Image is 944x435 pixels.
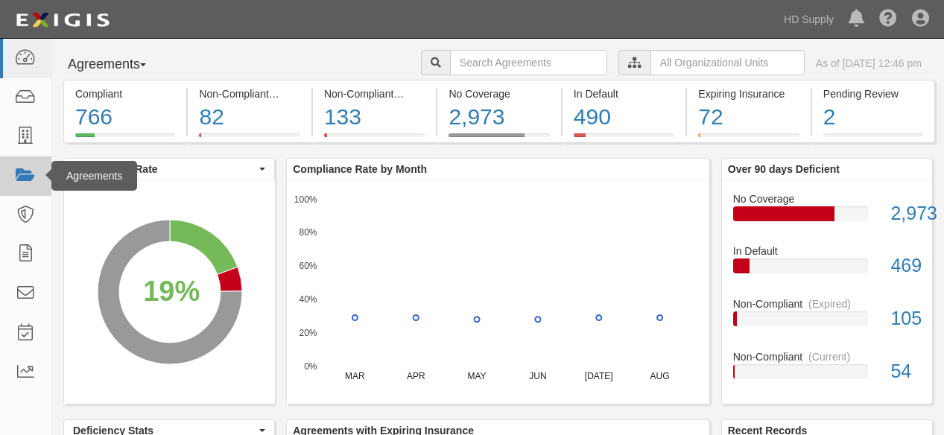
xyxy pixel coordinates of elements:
input: Search Agreements [450,50,607,75]
div: (Current) [275,86,317,101]
text: 80% [300,227,317,238]
a: Compliant766 [63,133,186,145]
a: No Coverage2,973 [437,133,560,145]
a: Non-Compliant(Current)82 [188,133,311,145]
a: Non-Compliant(Expired)133 [313,133,436,145]
div: (Expired) [399,86,442,101]
div: 82 [199,101,300,133]
div: Pending Review [823,86,923,101]
div: 19% [143,271,200,311]
text: 100% [294,194,317,204]
div: No Coverage [722,191,932,206]
div: 2,973 [879,200,932,227]
div: Compliant [75,86,175,101]
a: Non-Compliant(Current)54 [733,349,921,391]
a: Pending Review2 [812,133,935,145]
div: (Current) [808,349,850,364]
a: Non-Compliant(Expired)105 [733,296,921,349]
div: 2 [823,101,923,133]
text: 40% [300,294,317,305]
div: Agreements [51,161,137,191]
div: 490 [574,101,674,133]
text: 20% [300,328,317,338]
text: MAR [345,371,365,381]
div: 54 [879,358,932,385]
img: logo-5460c22ac91f19d4615b14bd174203de0afe785f0fc80cf4dbbc73dc1793850b.png [11,7,114,34]
div: 469 [879,253,932,279]
svg: A chart. [287,180,709,404]
svg: A chart. [64,180,275,404]
div: Non-Compliant [722,349,932,364]
div: As of [DATE] 12:46 pm [816,56,922,71]
div: 766 [75,101,175,133]
span: Compliance Rate [73,162,256,177]
text: MAY [468,371,487,381]
a: HD Supply [776,4,841,34]
text: 60% [300,261,317,271]
div: Non-Compliant (Current) [199,86,300,101]
div: In Default [574,86,674,101]
a: In Default469 [733,244,921,296]
div: Non-Compliant [722,296,932,311]
div: Non-Compliant (Expired) [324,86,425,101]
text: [DATE] [585,371,613,381]
text: APR [407,371,425,381]
b: Compliance Rate by Month [293,163,427,175]
div: 133 [324,101,425,133]
div: 72 [698,101,799,133]
div: (Expired) [808,296,851,311]
button: Compliance Rate [64,159,274,180]
i: Help Center - Complianz [879,10,897,28]
div: No Coverage [449,86,549,101]
a: In Default490 [563,133,685,145]
div: In Default [722,244,932,258]
text: AUG [650,371,670,381]
a: Expiring Insurance72 [687,133,810,145]
input: All Organizational Units [650,50,805,75]
text: JUN [529,371,546,381]
div: Expiring Insurance [698,86,799,101]
button: Agreements [63,50,175,80]
div: 105 [879,305,932,332]
a: No Coverage2,973 [733,191,921,244]
div: 2,973 [449,101,549,133]
text: 0% [304,361,317,371]
b: Over 90 days Deficient [728,163,840,175]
